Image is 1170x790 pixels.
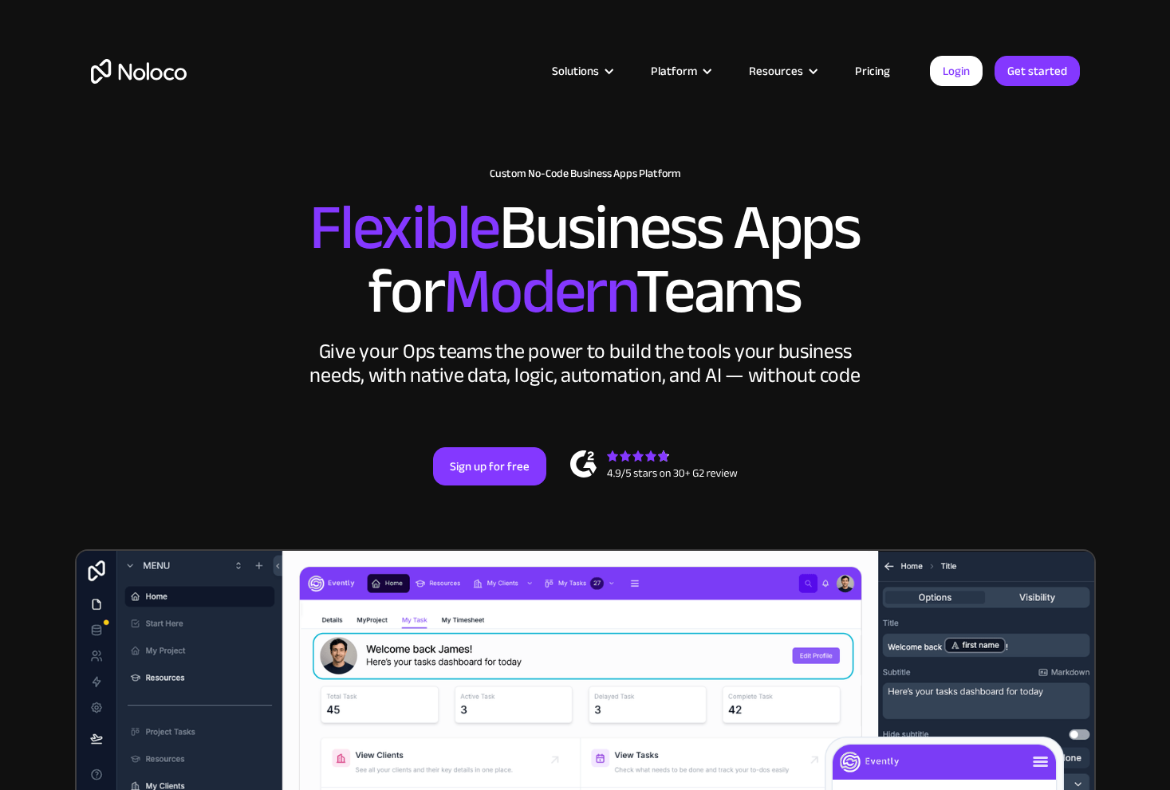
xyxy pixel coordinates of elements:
[532,61,631,81] div: Solutions
[91,196,1080,324] h2: Business Apps for Teams
[433,447,546,485] a: Sign up for free
[91,59,187,84] a: home
[443,232,636,351] span: Modern
[930,56,983,86] a: Login
[729,61,835,81] div: Resources
[651,61,697,81] div: Platform
[835,61,910,81] a: Pricing
[995,56,1080,86] a: Get started
[309,168,499,287] span: Flexible
[749,61,803,81] div: Resources
[306,340,865,387] div: Give your Ops teams the power to build the tools your business needs, with native data, logic, au...
[631,61,729,81] div: Platform
[552,61,599,81] div: Solutions
[91,167,1080,180] h1: Custom No-Code Business Apps Platform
